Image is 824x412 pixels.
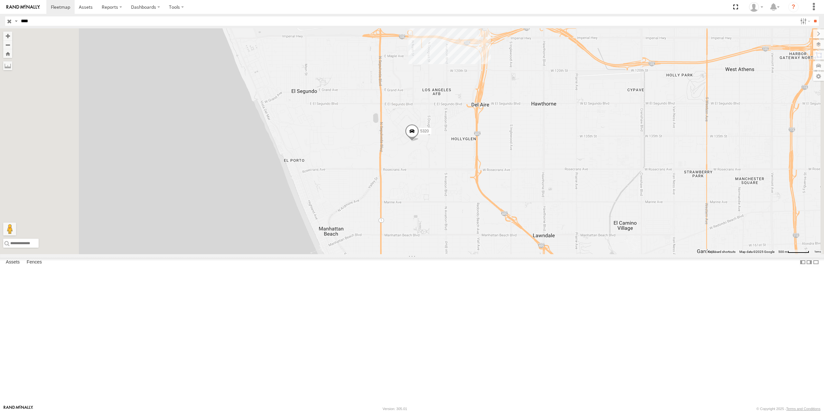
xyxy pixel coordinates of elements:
[786,407,820,411] a: Terms and Conditions
[739,250,774,254] span: Map data ©2025 Google
[3,258,23,267] label: Assets
[708,250,735,254] button: Keyboard shortcuts
[3,61,12,70] label: Measure
[383,407,407,411] div: Version: 305.01
[814,251,821,253] a: Terms
[756,407,820,411] div: © Copyright 2025 -
[800,258,806,267] label: Dock Summary Table to the Left
[3,40,12,49] button: Zoom out
[813,258,819,267] label: Hide Summary Table
[747,2,765,12] div: Dispatch
[3,32,12,40] button: Zoom in
[6,5,40,9] img: rand-logo.svg
[788,2,799,12] i: ?
[14,16,19,26] label: Search Query
[3,223,16,235] button: Drag Pegman onto the map to open Street View
[420,129,429,133] span: 5320
[3,49,12,58] button: Zoom Home
[778,250,788,254] span: 500 m
[813,72,824,81] label: Map Settings
[806,258,812,267] label: Dock Summary Table to the Right
[798,16,811,26] label: Search Filter Options
[23,258,45,267] label: Fences
[4,406,33,412] a: Visit our Website
[776,250,811,254] button: Map Scale: 500 m per 63 pixels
